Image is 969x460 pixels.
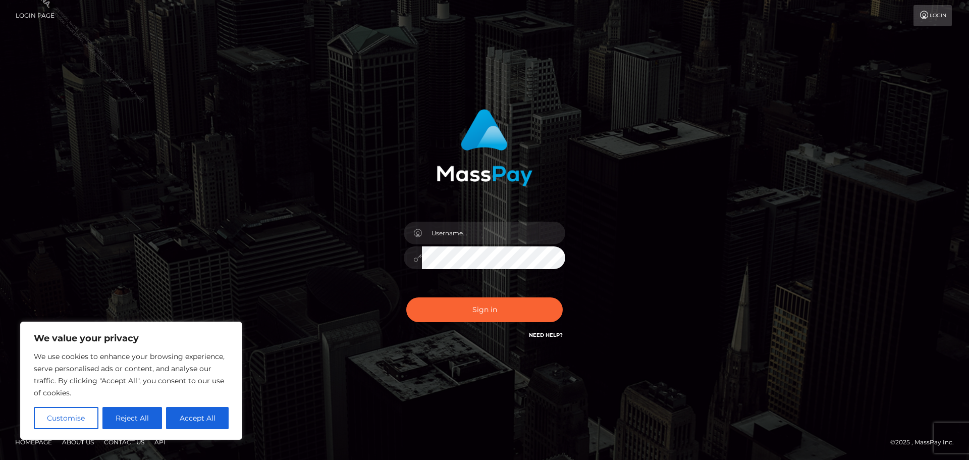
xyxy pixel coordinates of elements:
[34,350,229,399] p: We use cookies to enhance your browsing experience, serve personalised ads or content, and analys...
[102,407,163,429] button: Reject All
[58,434,98,450] a: About Us
[913,5,952,26] a: Login
[34,407,98,429] button: Customise
[437,109,532,186] img: MassPay Login
[529,332,563,338] a: Need Help?
[16,5,55,26] a: Login Page
[166,407,229,429] button: Accept All
[422,222,565,244] input: Username...
[34,332,229,344] p: We value your privacy
[150,434,170,450] a: API
[890,437,961,448] div: © 2025 , MassPay Inc.
[20,322,242,440] div: We value your privacy
[100,434,148,450] a: Contact Us
[406,297,563,322] button: Sign in
[11,434,56,450] a: Homepage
